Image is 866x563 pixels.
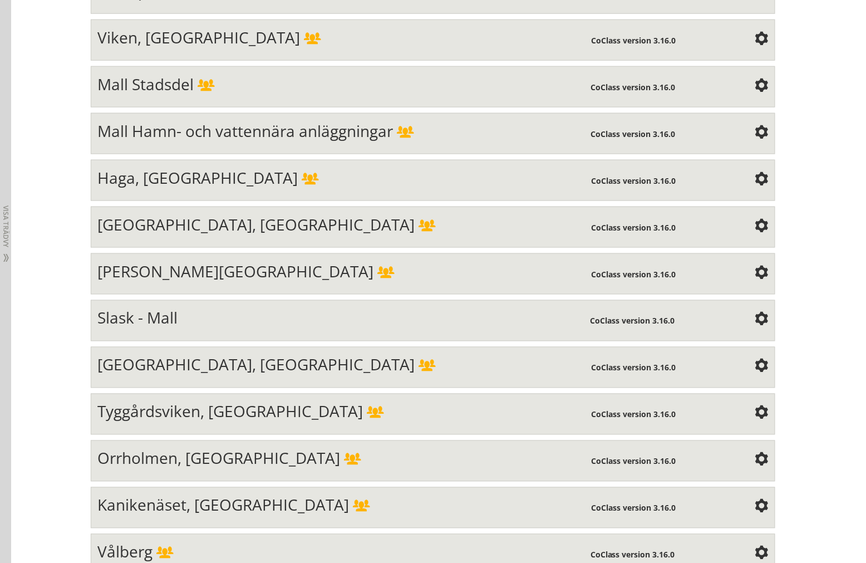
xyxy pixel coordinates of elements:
[591,363,676,373] span: CoClass version 3.16.0
[591,129,675,139] span: CoClass version 3.16.0
[97,74,194,95] span: Mall Stadsdel
[591,35,676,46] span: CoClass version 3.16.0
[591,222,676,233] span: CoClass version 3.16.0
[397,127,414,139] span: Shared structure
[97,261,373,282] span: [PERSON_NAME][GEOGRAPHIC_DATA]
[97,541,152,562] span: Vålberg
[591,550,675,560] span: CoClass version 3.16.0
[755,267,769,280] span: Settings
[591,269,676,280] span: CoClass version 3.16.0
[755,454,769,467] span: Settings
[97,448,340,469] span: Orrholmen, [GEOGRAPHIC_DATA]
[367,408,383,420] span: Shared structure
[2,205,9,247] span: Visa trädvy
[755,407,769,420] span: Settings
[755,360,769,374] span: Settings
[755,314,769,327] span: Settings
[591,82,675,92] span: CoClass version 3.16.0
[591,409,676,420] span: CoClass version 3.16.0
[377,267,394,280] span: Shared structure
[304,33,321,46] span: Shared structure
[591,316,675,326] span: CoClass version 3.16.0
[97,120,393,141] span: Mall Hamn- och vattennära anläggningar
[344,454,361,467] span: Shared structure
[755,501,769,514] span: Settings
[97,167,298,188] span: Haga, [GEOGRAPHIC_DATA]
[97,214,415,235] span: [GEOGRAPHIC_DATA], [GEOGRAPHIC_DATA]
[755,80,769,93] span: Settings
[419,361,435,373] span: Shared structure
[755,547,769,561] span: Settings
[591,175,676,186] span: CoClass version 3.16.0
[591,456,676,467] span: CoClass version 3.16.0
[97,27,300,48] span: Viken, [GEOGRAPHIC_DATA]
[755,126,769,140] span: Settings
[97,495,349,516] span: Kanikenäset, [GEOGRAPHIC_DATA]
[97,354,415,375] span: [GEOGRAPHIC_DATA], [GEOGRAPHIC_DATA]
[591,503,676,513] span: CoClass version 3.16.0
[198,80,214,92] span: Shared structure
[419,221,435,233] span: Shared structure
[97,307,178,329] span: Slask - Mall
[755,33,769,46] span: Settings
[755,173,769,187] span: Settings
[755,220,769,233] span: Settings
[156,548,173,560] span: Shared structure
[353,501,370,513] span: Shared structure
[97,401,363,422] span: Tyggårdsviken, [GEOGRAPHIC_DATA]
[302,174,318,186] span: Shared structure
